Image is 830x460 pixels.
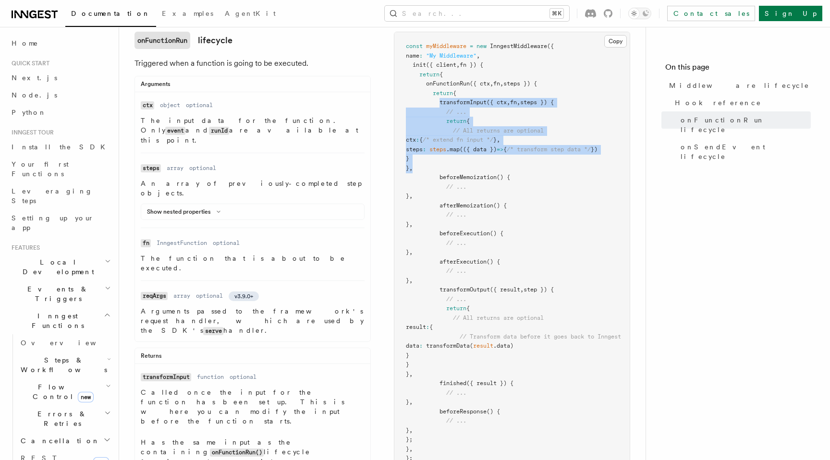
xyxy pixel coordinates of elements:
a: Install the SDK [8,138,113,156]
span: () { [493,202,507,209]
span: Events & Triggers [8,284,105,303]
span: , [409,277,413,284]
span: fn [493,80,500,87]
span: () { [497,174,510,181]
span: AgentKit [225,10,276,17]
a: Your first Functions [8,156,113,182]
span: , [500,80,503,87]
span: ({ [547,43,554,49]
span: beforeMemoization [439,174,497,181]
span: Your first Functions [12,160,69,178]
span: } [406,371,409,377]
span: , [476,52,480,59]
span: init [413,61,426,68]
span: ({ ctx [470,80,490,87]
kbd: ⌘K [550,9,563,18]
span: Flow Control [17,382,106,401]
span: Overview [21,339,120,347]
span: /* transform step data */ [507,146,591,153]
span: steps }) { [503,80,537,87]
code: onFunctionRun() [210,448,264,457]
span: // ... [446,109,466,115]
code: onFunctionRun [134,32,190,49]
span: : [419,342,423,349]
dd: optional [196,292,223,300]
span: } [406,352,409,359]
span: // Transform data before it goes back to Inngest [460,333,621,340]
p: Triggered when a function is going to be executed. [134,57,371,70]
dd: object [160,101,180,109]
span: { [429,324,433,330]
span: Quick start [8,60,49,67]
p: Arguments passed to the framework's request handler, which are used by the SDK's handler. [141,306,365,336]
span: "My Middleware" [426,52,476,59]
span: => [497,146,503,153]
span: , [490,80,493,87]
span: // ... [446,183,466,190]
span: } [493,136,497,143]
span: /* extend fn input */ [423,136,493,143]
a: Sign Up [759,6,822,21]
span: , [409,249,413,255]
span: , [409,165,413,171]
span: return [446,305,466,312]
span: , [456,61,460,68]
span: // All returns are optional [453,315,544,321]
a: Contact sales [667,6,755,21]
code: serve [203,327,223,335]
button: Toggle dark mode [628,8,651,19]
span: onFunctionRun lifecycle [681,115,811,134]
span: { [503,146,507,153]
a: Examples [156,3,219,26]
span: { [466,118,470,124]
span: Documentation [71,10,150,17]
span: InngestMiddleware [490,43,547,49]
span: ( [470,342,473,349]
a: Home [8,35,113,52]
span: // ... [446,211,466,218]
a: Hook reference [671,94,811,111]
button: Steps & Workflows [17,351,113,378]
span: : [419,52,423,59]
span: Install the SDK [12,143,111,151]
span: steps [429,146,446,153]
span: () { [487,408,500,415]
span: , [507,99,510,106]
div: Returns [135,352,370,364]
span: step }) { [524,286,554,293]
span: } [406,427,409,434]
span: = [470,43,473,49]
button: Show nested properties [147,208,224,216]
code: reqArgs [141,292,168,300]
span: , [409,221,413,228]
dd: optional [213,239,240,247]
span: ({ client [426,61,456,68]
span: () { [487,258,500,265]
span: , [409,193,413,199]
dd: array [167,164,183,172]
a: Next.js [8,69,113,86]
span: ({ ctx [487,99,507,106]
span: , [409,446,413,452]
span: } [406,249,409,255]
span: result [473,342,493,349]
a: Middleware lifecycle [665,77,811,94]
span: ctx [406,136,416,143]
span: } [406,277,409,284]
span: { [419,136,423,143]
span: , [409,371,413,377]
span: return [419,71,439,78]
span: return [433,90,453,97]
p: An array of previously-completed step objects. [141,179,365,198]
span: } [406,361,409,368]
a: Python [8,104,113,121]
span: Cancellation [17,436,100,446]
p: The input data for the function. Only and are available at this point. [141,116,365,145]
a: Overview [17,334,113,351]
span: const [406,43,423,49]
button: Copy [604,35,627,48]
a: onSendEvent lifecycle [677,138,811,165]
span: ({ result [490,286,520,293]
span: // ... [446,267,466,274]
span: name [406,52,419,59]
